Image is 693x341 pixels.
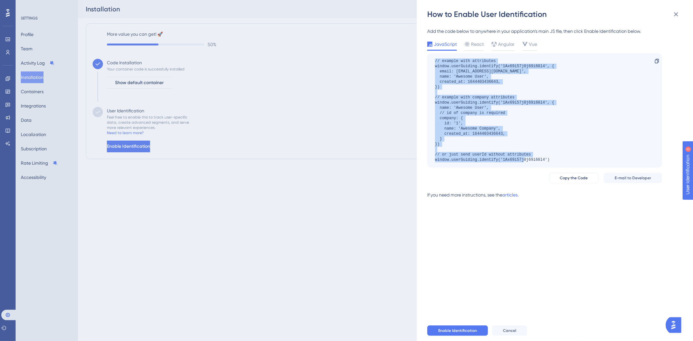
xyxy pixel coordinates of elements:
div: Add the code below to anywhere in your application’s main JS file, then click Enable Identificati... [427,27,662,35]
button: Cancel [492,325,527,336]
div: If you need more instructions, see the [427,191,502,199]
span: JavaScript [434,40,457,48]
span: Angular [498,40,515,48]
div: How to Enable User Identification [427,9,684,19]
span: Cancel [503,328,516,333]
span: Vue [529,40,537,48]
a: articles. [502,191,519,204]
span: Enable Identification [438,328,477,333]
button: Enable Identification [427,325,488,336]
div: 3 [50,3,52,8]
button: Copy the Code [549,173,598,183]
span: E-mail to Developer [615,175,651,181]
iframe: UserGuiding AI Assistant Launcher [666,315,685,335]
span: Copy the Code [560,175,588,181]
div: // example with attributes window.userGuiding.identify('1Ax69i57j0j69i60l4', { email: [EMAIL_ADDR... [435,58,554,162]
span: React [471,40,484,48]
span: User Identification [5,2,45,9]
button: E-mail to Developer [604,173,662,183]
